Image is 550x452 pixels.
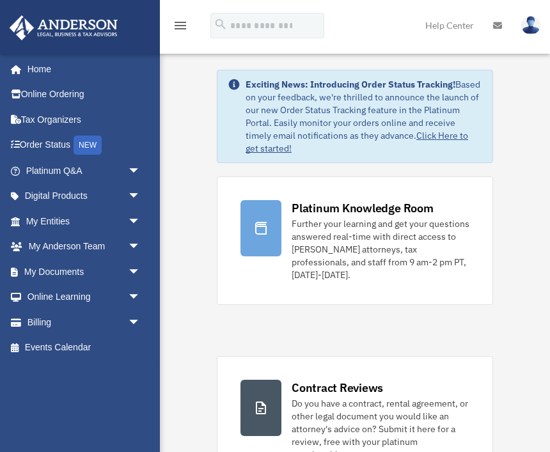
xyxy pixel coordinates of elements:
a: Order StatusNEW [9,132,160,159]
a: Home [9,56,153,82]
a: Online Ordering [9,82,160,107]
a: My Documentsarrow_drop_down [9,259,160,284]
a: Digital Productsarrow_drop_down [9,183,160,209]
img: User Pic [521,16,540,35]
div: NEW [74,136,102,155]
div: Further your learning and get your questions answered real-time with direct access to [PERSON_NAM... [292,217,469,281]
a: Online Learningarrow_drop_down [9,284,160,310]
a: Platinum Knowledge Room Further your learning and get your questions answered real-time with dire... [217,176,493,305]
a: My Anderson Teamarrow_drop_down [9,234,160,260]
span: arrow_drop_down [128,158,153,184]
a: Billingarrow_drop_down [9,309,160,335]
a: Click Here to get started! [246,130,468,154]
span: arrow_drop_down [128,284,153,311]
img: Anderson Advisors Platinum Portal [6,15,122,40]
i: search [214,17,228,31]
span: arrow_drop_down [128,309,153,336]
i: menu [173,18,188,33]
span: arrow_drop_down [128,234,153,260]
span: arrow_drop_down [128,208,153,235]
div: Contract Reviews [292,380,383,396]
a: My Entitiesarrow_drop_down [9,208,160,234]
a: Events Calendar [9,335,160,361]
span: arrow_drop_down [128,259,153,285]
strong: Exciting News: Introducing Order Status Tracking! [246,79,455,90]
a: Tax Organizers [9,107,160,132]
a: menu [173,22,188,33]
span: arrow_drop_down [128,183,153,210]
a: Platinum Q&Aarrow_drop_down [9,158,160,183]
div: Platinum Knowledge Room [292,200,434,216]
div: Based on your feedback, we're thrilled to announce the launch of our new Order Status Tracking fe... [246,78,482,155]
